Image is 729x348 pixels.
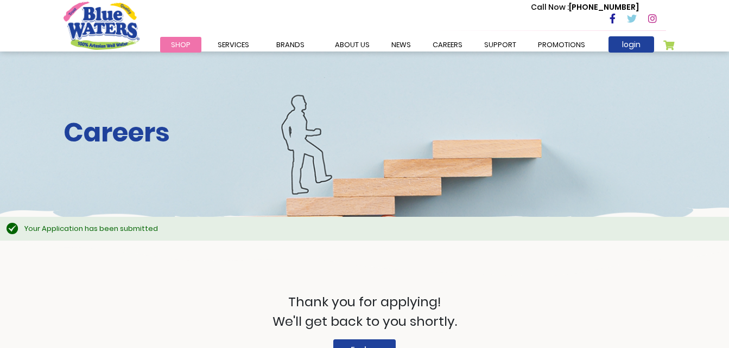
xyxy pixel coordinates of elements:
div: Your Application has been submitted [24,223,718,234]
span: Call Now : [531,2,569,12]
a: about us [324,37,381,53]
a: store logo [64,2,140,49]
span: Services [218,40,249,50]
span: Shop [171,40,191,50]
a: careers [422,37,473,53]
a: support [473,37,527,53]
h2: Careers [64,117,666,149]
a: Promotions [527,37,596,53]
span: Brands [276,40,305,50]
p: [PHONE_NUMBER] [531,2,639,13]
a: News [381,37,422,53]
a: login [608,36,654,53]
